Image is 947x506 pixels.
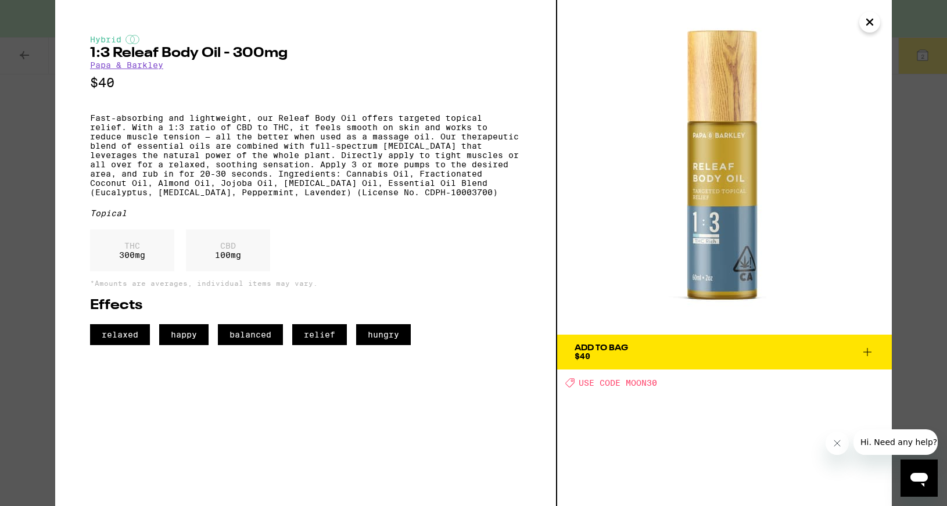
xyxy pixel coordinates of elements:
span: $40 [575,351,590,361]
p: THC [119,241,145,250]
button: Add To Bag$40 [557,335,892,369]
span: USE CODE MOON30 [579,378,657,387]
h2: 1:3 Releaf Body Oil - 300mg [90,46,521,60]
div: Hybrid [90,35,521,44]
div: 300 mg [90,229,174,271]
span: relaxed [90,324,150,345]
button: Close [859,12,880,33]
div: Topical [90,209,521,218]
iframe: Message from company [853,429,938,455]
iframe: Button to launch messaging window [901,460,938,497]
span: balanced [218,324,283,345]
span: happy [159,324,209,345]
span: hungry [356,324,411,345]
p: $40 [90,76,521,90]
p: Fast-absorbing and lightweight, our Releaf Body Oil offers targeted topical relief. With a 1:3 ra... [90,113,521,197]
img: hybridColor.svg [125,35,139,44]
p: *Amounts are averages, individual items may vary. [90,279,521,287]
iframe: Close message [826,432,849,455]
h2: Effects [90,299,521,313]
div: Add To Bag [575,344,628,352]
p: CBD [215,241,241,250]
div: 100 mg [186,229,270,271]
a: Papa & Barkley [90,60,163,70]
span: relief [292,324,347,345]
